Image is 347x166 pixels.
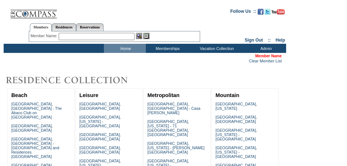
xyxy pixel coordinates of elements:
[79,92,98,98] a: Leisure
[143,33,149,39] img: Reservations
[104,44,146,53] td: Home
[276,38,285,43] a: Help
[245,38,263,43] a: Sign Out
[146,44,188,53] td: Memberships
[215,115,257,124] a: [GEOGRAPHIC_DATA], [GEOGRAPHIC_DATA]
[4,73,146,88] img: Destinations by Exclusive Resorts
[265,11,270,15] a: Follow us on Twitter
[31,33,59,39] div: Member Name:
[268,38,271,43] span: ::
[255,54,282,58] span: Member Name
[230,8,256,17] td: Follow Us ::
[215,146,257,159] a: [GEOGRAPHIC_DATA], [US_STATE] - [GEOGRAPHIC_DATA]
[272,11,285,15] a: Subscribe to our YouTube Channel
[147,102,200,115] a: [GEOGRAPHIC_DATA], [GEOGRAPHIC_DATA] - Casa [PERSON_NAME]
[79,146,121,154] a: [GEOGRAPHIC_DATA], [GEOGRAPHIC_DATA]
[79,132,121,141] a: [GEOGRAPHIC_DATA], [GEOGRAPHIC_DATA]
[215,102,257,111] a: [GEOGRAPHIC_DATA], [US_STATE]
[11,92,27,98] a: Beach
[258,11,264,15] a: Become our fan on Facebook
[215,128,257,141] a: [GEOGRAPHIC_DATA], [US_STATE] - [GEOGRAPHIC_DATA]
[147,119,189,137] a: [GEOGRAPHIC_DATA], [US_STATE] - 71 [GEOGRAPHIC_DATA], [GEOGRAPHIC_DATA]
[260,59,282,63] a: Member List
[249,59,258,63] a: Clear
[11,137,59,159] a: [GEOGRAPHIC_DATA], [GEOGRAPHIC_DATA] - [GEOGRAPHIC_DATA] and Residences [GEOGRAPHIC_DATA]
[272,9,285,15] img: Subscribe to our YouTube Channel
[147,92,179,98] a: Metropolitan
[136,33,142,39] img: View
[79,102,121,111] a: [GEOGRAPHIC_DATA], [GEOGRAPHIC_DATA]
[79,115,121,128] a: [GEOGRAPHIC_DATA], [US_STATE] - [GEOGRAPHIC_DATA]
[147,141,204,154] a: [GEOGRAPHIC_DATA], [US_STATE] - [PERSON_NAME][GEOGRAPHIC_DATA]
[30,23,52,31] a: Members
[10,4,57,19] img: Compass Home
[11,124,53,132] a: [GEOGRAPHIC_DATA], [GEOGRAPHIC_DATA]
[76,23,104,31] a: Reservations
[215,92,239,98] a: Mountain
[11,102,62,119] a: [GEOGRAPHIC_DATA], [GEOGRAPHIC_DATA] - The Abaco Club on [GEOGRAPHIC_DATA]
[265,9,270,15] img: Follow us on Twitter
[258,9,264,15] img: Become our fan on Facebook
[188,44,244,53] td: Vacation Collection
[52,23,76,31] a: Residences
[244,44,286,53] td: Admin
